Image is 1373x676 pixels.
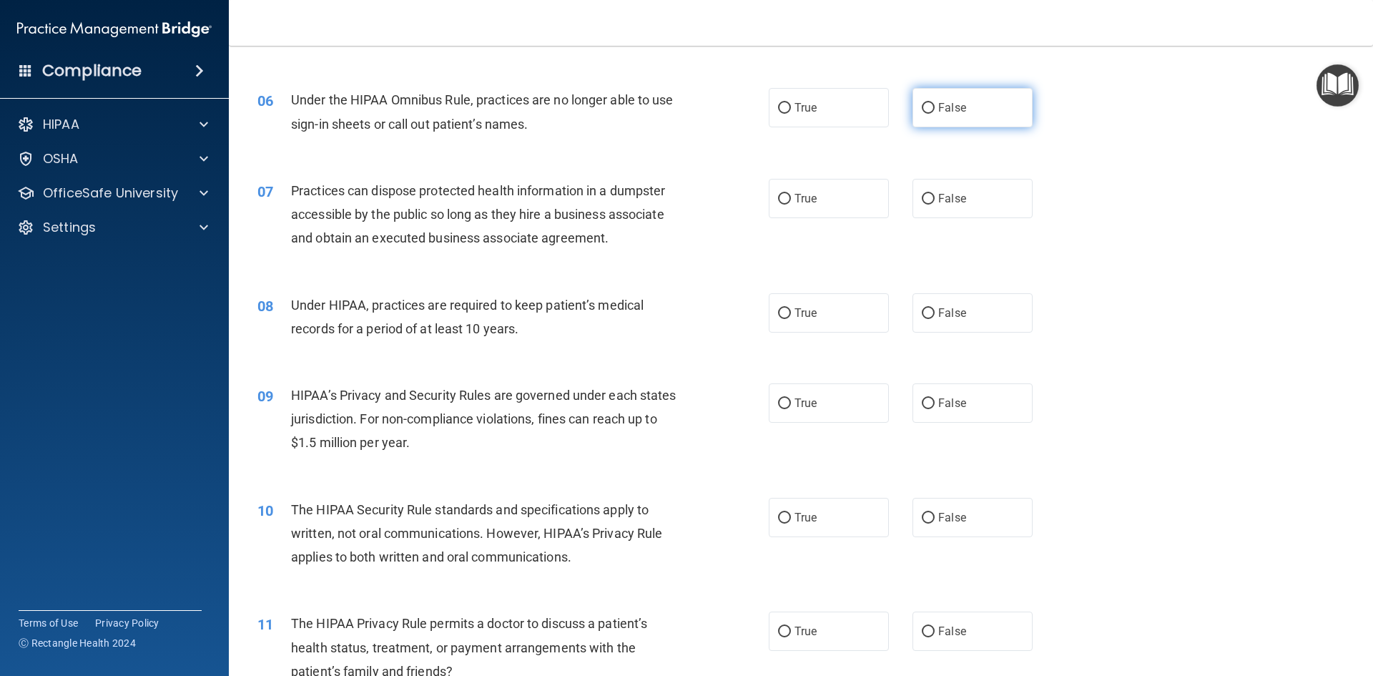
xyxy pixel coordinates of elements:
span: True [794,624,817,638]
span: 06 [257,92,273,109]
span: False [938,624,966,638]
span: False [938,306,966,320]
input: True [778,194,791,205]
a: HIPAA [17,116,208,133]
span: False [938,396,966,410]
a: Settings [17,219,208,236]
span: False [938,511,966,524]
input: True [778,513,791,524]
span: HIPAA’s Privacy and Security Rules are governed under each states jurisdiction. For non-complianc... [291,388,676,450]
span: 07 [257,183,273,200]
span: 09 [257,388,273,405]
input: False [922,513,935,524]
p: Settings [43,219,96,236]
p: OSHA [43,150,79,167]
p: HIPAA [43,116,79,133]
button: Open Resource Center [1317,64,1359,107]
a: Privacy Policy [95,616,159,630]
span: False [938,101,966,114]
input: False [922,308,935,319]
span: Practices can dispose protected health information in a dumpster accessible by the public so long... [291,183,665,245]
input: True [778,103,791,114]
input: False [922,103,935,114]
input: True [778,398,791,409]
input: False [922,627,935,637]
a: OSHA [17,150,208,167]
a: Terms of Use [19,616,78,630]
input: True [778,308,791,319]
span: True [794,396,817,410]
h4: Compliance [42,61,142,81]
input: True [778,627,791,637]
span: Ⓒ Rectangle Health 2024 [19,636,136,650]
span: 10 [257,502,273,519]
span: Under the HIPAA Omnibus Rule, practices are no longer able to use sign-in sheets or call out pati... [291,92,674,131]
span: True [794,511,817,524]
span: The HIPAA Security Rule standards and specifications apply to written, not oral communications. H... [291,502,662,564]
span: 11 [257,616,273,633]
input: False [922,194,935,205]
p: OfficeSafe University [43,185,178,202]
span: True [794,306,817,320]
span: 08 [257,298,273,315]
span: True [794,192,817,205]
input: False [922,398,935,409]
img: PMB logo [17,15,212,44]
span: Under HIPAA, practices are required to keep patient’s medical records for a period of at least 10... [291,298,644,336]
span: False [938,192,966,205]
span: True [794,101,817,114]
a: OfficeSafe University [17,185,208,202]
